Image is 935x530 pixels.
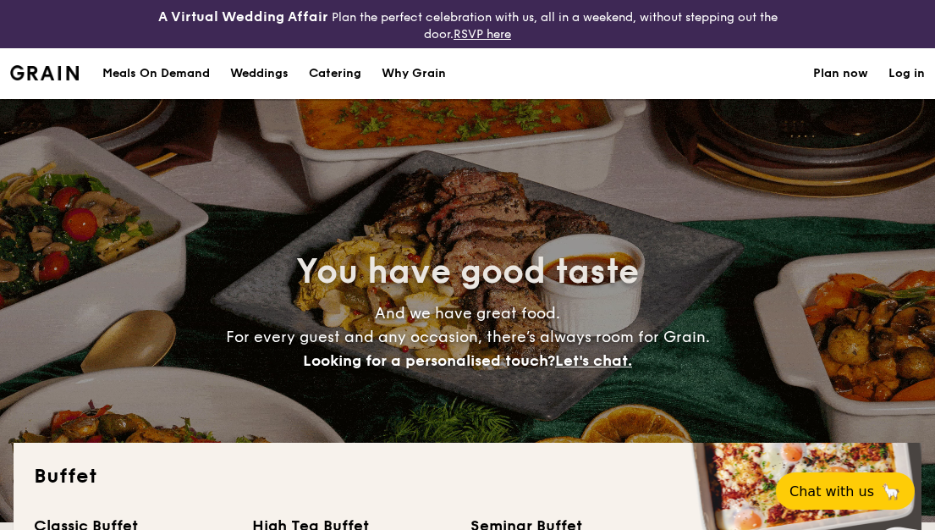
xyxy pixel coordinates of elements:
[296,251,639,292] span: You have good taste
[789,483,874,500] span: Chat with us
[10,65,79,80] a: Logotype
[303,351,555,370] span: Looking for a personalised touch?
[454,27,511,41] a: RSVP here
[92,48,220,99] a: Meals On Demand
[881,482,901,501] span: 🦙
[156,7,779,41] div: Plan the perfect celebration with us, all in a weekend, without stepping out the door.
[230,48,289,99] div: Weddings
[555,351,632,370] span: Let's chat.
[309,48,361,99] h1: Catering
[813,48,868,99] a: Plan now
[299,48,371,99] a: Catering
[220,48,299,99] a: Weddings
[10,65,79,80] img: Grain
[888,48,925,99] a: Log in
[102,48,210,99] div: Meals On Demand
[226,304,710,370] span: And we have great food. For every guest and any occasion, there’s always room for Grain.
[34,463,901,490] h2: Buffet
[776,472,915,510] button: Chat with us🦙
[371,48,456,99] a: Why Grain
[382,48,446,99] div: Why Grain
[158,7,328,27] h4: A Virtual Wedding Affair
